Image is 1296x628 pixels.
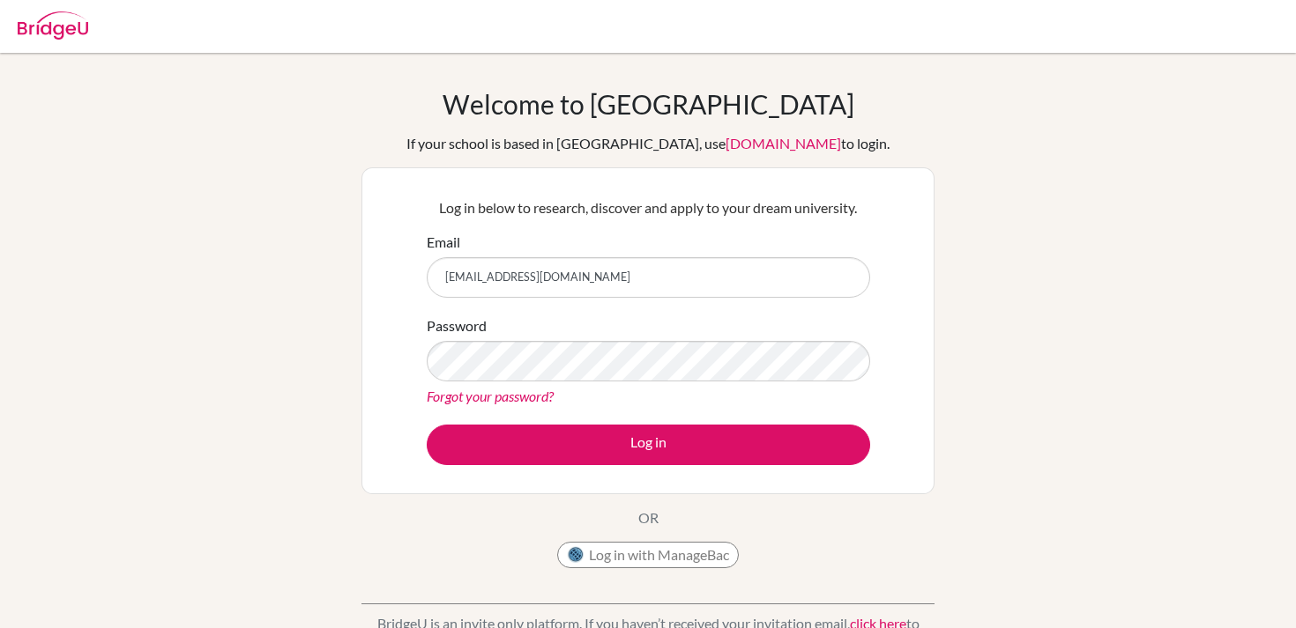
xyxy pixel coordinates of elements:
p: Log in below to research, discover and apply to your dream university. [427,197,870,218]
button: Log in with ManageBac [557,542,739,568]
div: If your school is based in [GEOGRAPHIC_DATA], use to login. [406,133,890,154]
img: Bridge-U [18,11,88,40]
button: Log in [427,425,870,465]
a: [DOMAIN_NAME] [726,135,841,151]
label: Password [427,315,487,336]
a: Forgot your password? [427,388,554,404]
p: OR [638,507,659,528]
label: Email [427,232,460,253]
h1: Welcome to [GEOGRAPHIC_DATA] [443,88,854,120]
